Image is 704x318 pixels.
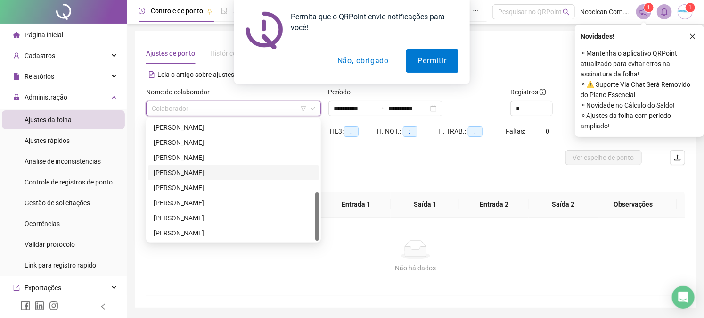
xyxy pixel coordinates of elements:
[581,100,698,110] span: ⚬ Novidade no Cálculo do Saldo!
[154,228,313,238] div: [PERSON_NAME]
[154,213,313,223] div: [PERSON_NAME]
[344,126,359,137] span: --:--
[589,192,677,218] th: Observações
[148,195,319,210] div: RAFAEL BOTELHO DE MORAES FLORENCO
[154,167,313,178] div: [PERSON_NAME]
[391,192,459,218] th: Saída 1
[157,263,674,273] div: Não há dados
[581,79,698,100] span: ⚬ ⚠️ Suporte Via Chat Será Removido do Plano Essencial
[25,284,61,292] span: Exportações
[439,126,506,137] div: H. TRAB.:
[506,127,527,135] span: Faltas:
[529,192,598,218] th: Saída 2
[326,49,401,73] button: Não, obrigado
[154,137,313,148] div: [PERSON_NAME]
[13,94,20,100] span: lock
[406,49,458,73] button: Permitir
[21,301,30,310] span: facebook
[154,183,313,193] div: [PERSON_NAME]
[148,135,319,150] div: JULIO CESAR GOMES DA SILVA
[25,220,60,227] span: Ocorrências
[154,122,313,133] div: [PERSON_NAME]
[301,106,306,111] span: filter
[25,137,70,144] span: Ajustes rápidos
[468,126,483,137] span: --:--
[377,105,385,112] span: to
[25,158,101,165] span: Análise de inconsistências
[148,180,319,195] div: MARIA VITORIA PIRES DA SILVA
[148,120,319,135] div: ISABELLI COSTA ROSA
[25,116,72,124] span: Ajustes da folha
[510,87,546,97] span: Registros
[148,150,319,165] div: MARCO AURELIO LOPES
[148,226,319,241] div: SANDRA MARIA FERREIRA
[674,154,681,161] span: upload
[283,11,458,33] div: Permita que o QRPoint envie notificações para você!
[13,285,20,291] span: export
[403,126,417,137] span: --:--
[146,87,216,97] label: Nome do colaborador
[148,210,319,226] div: ROSANA PAULA BARBOSA SOUSA
[330,126,377,137] div: HE 3:
[546,127,550,135] span: 0
[377,105,385,112] span: swap-right
[540,89,546,95] span: info-circle
[328,87,357,97] label: Período
[49,301,58,310] span: instagram
[25,261,96,269] span: Link para registro rápido
[25,93,67,101] span: Administração
[148,165,319,180] div: MARIA CHARLIENE DIAS PEREIRA
[154,152,313,163] div: [PERSON_NAME]
[246,11,283,49] img: notification icon
[377,126,439,137] div: H. NOT.:
[459,192,528,218] th: Entrada 2
[154,198,313,208] div: [PERSON_NAME]
[100,303,106,310] span: left
[25,178,113,186] span: Controle de registros de ponto
[565,150,642,165] button: Ver espelho de ponto
[25,199,90,207] span: Gestão de solicitações
[581,110,698,131] span: ⚬ Ajustes da folha com período ampliado!
[597,199,670,209] span: Observações
[321,192,390,218] th: Entrada 1
[672,286,695,309] div: Open Intercom Messenger
[310,106,316,111] span: down
[35,301,44,310] span: linkedin
[25,241,75,248] span: Validar protocolo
